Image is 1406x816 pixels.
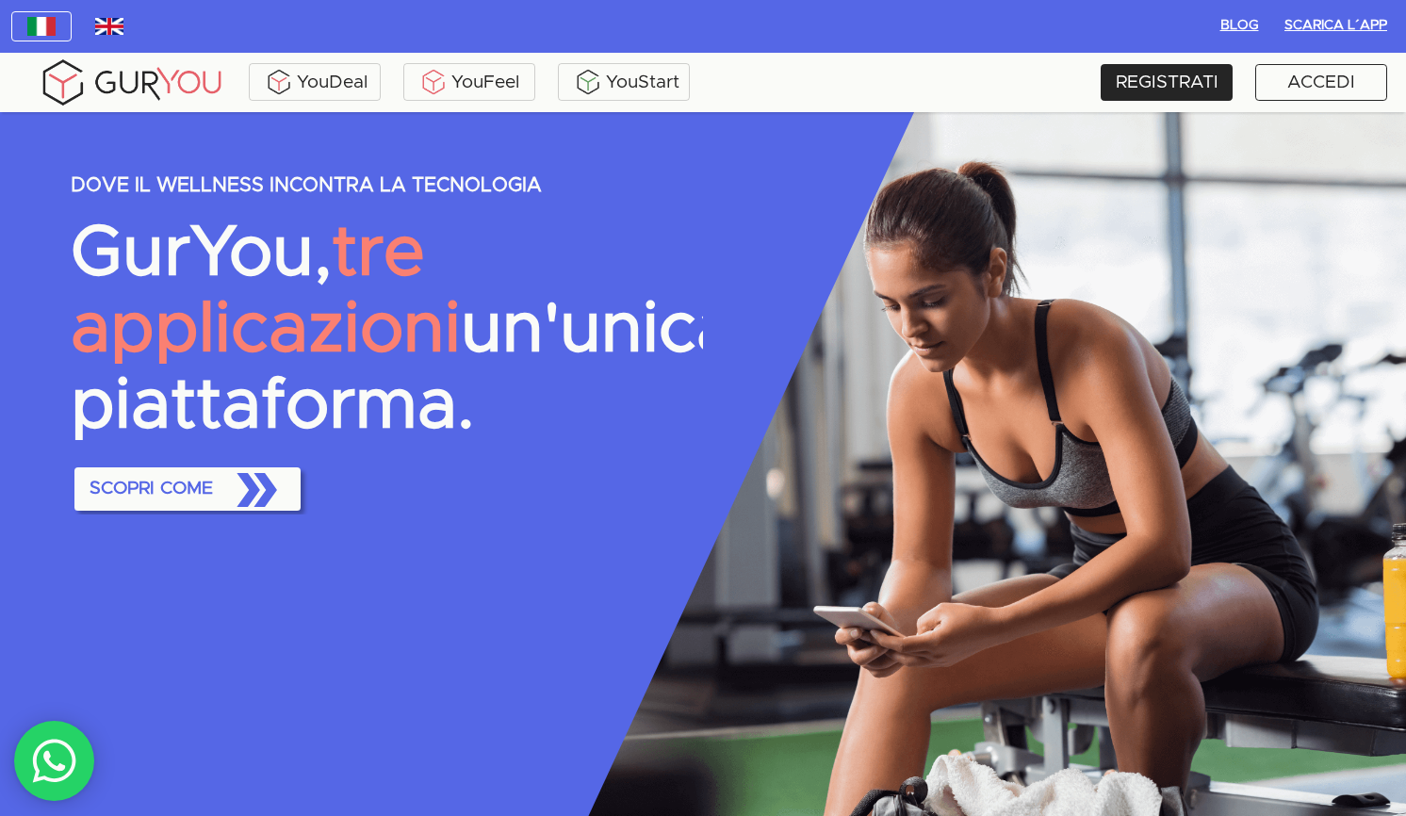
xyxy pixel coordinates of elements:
div: YouFeel [408,68,531,96]
img: BxzlDwAAAAABJRU5ErkJggg== [574,68,602,96]
img: ALVAdSatItgsAAAAAElFTkSuQmCC [265,68,293,96]
div: YouDeal [253,68,376,96]
p: DOVE IL WELLNESS INCONTRA LA TECNOLOGIA [71,175,703,197]
img: whatsAppIcon.04b8739f.svg [31,738,78,785]
img: gyLogo01.5aaa2cff.png [38,57,226,108]
a: YouDeal [249,63,381,101]
img: KDuXBJLpDstiOJIlCPq11sr8c6VfEN1ke5YIAoPlCPqmrDPlQeIQgHlNqkP7FCiAKJQRHlC7RCaiHTHAlEEQLmFuo+mIt2xQB... [419,68,448,96]
img: wDv7cRK3VHVvwAAACV0RVh0ZGF0ZTpjcmVhdGUAMjAxOC0wMy0yNVQwMToxNzoxMiswMDowMGv4vjwAAAAldEVYdGRhdGU6bW... [95,18,123,35]
img: italy.83948c3f.jpg [27,17,56,36]
span: SCOPRI COME [82,459,293,519]
div: YouStart [563,68,685,96]
p: GurYou, un'unica piattaforma. [71,216,703,445]
a: SCOPRI COME [71,464,304,514]
span: Scarica l´App [1284,14,1387,38]
button: SCOPRI COME [74,467,301,511]
a: ACCEDI [1255,64,1387,101]
a: YouStart [558,63,690,101]
a: REGISTRATI [1101,64,1233,101]
a: YouFeel [403,63,535,101]
span: BLOG [1217,14,1262,38]
button: Scarica l´App [1277,11,1395,41]
button: BLOG [1209,11,1269,41]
